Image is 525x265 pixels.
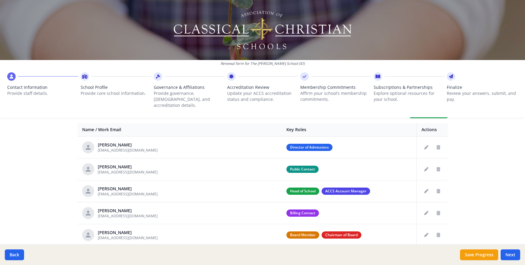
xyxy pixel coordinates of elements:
[322,188,370,195] span: ACCS Account Manager
[422,208,431,218] button: Edit staff
[98,186,158,192] div: [PERSON_NAME]
[98,213,158,218] span: [EMAIL_ADDRESS][DOMAIN_NAME]
[7,90,78,96] p: Provide staff details.
[81,90,152,96] p: Provide core school information.
[422,143,431,152] button: Edit staff
[154,90,225,108] p: Provide governance, [DEMOGRAPHIC_DATA], and accreditation details.
[300,84,371,90] span: Membership Commitments
[286,188,319,195] span: Head of School
[98,235,158,240] span: [EMAIL_ADDRESS][DOMAIN_NAME]
[434,208,443,218] button: Delete staff
[374,90,445,102] p: Explore optional resources for your school.
[227,84,298,90] span: Accreditation Review
[374,84,445,90] span: Subscriptions & Partnerships
[322,231,361,239] span: Chairman of Board
[98,170,158,175] span: [EMAIL_ADDRESS][DOMAIN_NAME]
[460,249,498,260] button: Save Progress
[7,84,78,90] span: Contact Information
[286,144,332,151] span: Director of Admissions
[286,166,319,173] span: Public Contact
[434,230,443,240] button: Delete staff
[300,90,371,102] p: Affirm your school’s membership commitments.
[416,123,448,137] th: Actions
[154,84,225,90] span: Governance & Affiliations
[98,148,158,153] span: [EMAIL_ADDRESS][DOMAIN_NAME]
[172,9,353,51] img: Logo
[81,84,152,90] span: School Profile
[447,90,518,102] p: Review your answers, submit, and pay.
[434,164,443,174] button: Delete staff
[98,164,158,170] div: [PERSON_NAME]
[98,191,158,197] span: [EMAIL_ADDRESS][DOMAIN_NAME]
[77,123,282,137] th: Name / Work Email
[286,209,319,217] span: Billing Contact
[447,84,518,90] span: Finalize
[434,143,443,152] button: Delete staff
[98,142,158,148] div: [PERSON_NAME]
[98,230,158,236] div: [PERSON_NAME]
[227,90,298,102] p: Update your ACCS accreditation status and compliance.
[501,249,520,260] button: Next
[282,123,416,137] th: Key Roles
[422,186,431,196] button: Edit staff
[98,208,158,214] div: [PERSON_NAME]
[422,164,431,174] button: Edit staff
[434,186,443,196] button: Delete staff
[286,231,319,239] span: Board Member
[422,230,431,240] button: Edit staff
[5,249,24,260] button: Back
